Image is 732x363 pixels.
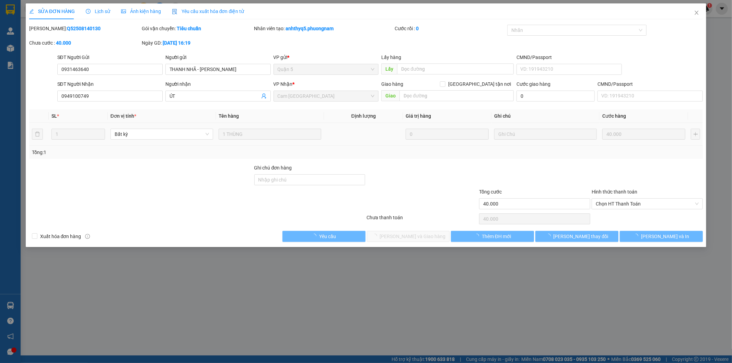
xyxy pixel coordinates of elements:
span: edit [29,9,34,14]
span: loading [634,234,641,238]
label: Ghi chú đơn hàng [254,165,292,171]
button: Yêu cầu [282,231,365,242]
button: Thêm ĐH mới [451,231,534,242]
div: SĐT Người Gửi [57,54,163,61]
div: Người gửi [165,54,271,61]
span: Đơn vị tính [111,113,136,119]
button: Close [687,3,706,23]
span: info-circle [85,234,90,239]
div: Người nhận [165,80,271,88]
span: [PERSON_NAME] và In [641,233,689,240]
div: CMND/Passport [516,54,622,61]
span: Định lượng [351,113,376,119]
label: Cước giao hàng [516,81,550,87]
div: Cước rồi : [395,25,506,32]
b: 40.000 [56,40,71,46]
span: user-add [261,93,267,99]
span: clock-circle [86,9,91,14]
b: 0 [416,26,419,31]
span: Lịch sử [86,9,110,14]
div: SĐT Người Nhận [57,80,163,88]
div: CMND/Passport [597,80,703,88]
span: Lấy hàng [381,55,401,60]
span: loading [474,234,482,238]
input: VD: Bàn, Ghế [219,129,321,140]
span: Xuất hóa đơn hàng [37,233,84,240]
span: loading [546,234,554,238]
span: Giá trị hàng [406,113,431,119]
div: [PERSON_NAME]: [29,25,140,32]
th: Ghi chú [491,109,600,123]
span: Lấy [381,63,397,74]
b: Q52508140130 [67,26,101,31]
span: [GEOGRAPHIC_DATA] tận nơi [445,80,514,88]
span: Giao hàng [381,81,403,87]
div: Chưa thanh toán [366,214,479,226]
b: [DATE] 16:19 [163,40,190,46]
span: close [694,10,699,15]
div: Chưa cước : [29,39,140,47]
span: Yêu cầu [319,233,336,240]
button: delete [32,129,43,140]
button: [PERSON_NAME] thay đổi [535,231,618,242]
button: [PERSON_NAME] và Giao hàng [367,231,450,242]
input: 0 [406,129,489,140]
span: SỬA ĐƠN HÀNG [29,9,75,14]
span: loading [312,234,319,238]
span: Thêm ĐH mới [482,233,511,240]
span: Tổng cước [479,189,502,195]
span: Ảnh kiện hàng [121,9,161,14]
div: Ngày GD: [142,39,253,47]
span: Giao [381,90,399,101]
b: anhthyq5.phuongnam [286,26,334,31]
input: 0 [602,129,685,140]
button: plus [691,129,700,140]
input: Dọc đường [397,63,514,74]
label: Hình thức thanh toán [592,189,637,195]
span: VP Nhận [274,81,293,87]
input: Cước giao hàng [516,91,595,102]
b: Tiêu chuẩn [177,26,201,31]
div: Gói vận chuyển: [142,25,253,32]
div: VP gửi [274,54,379,61]
input: Dọc đường [399,90,514,101]
span: [PERSON_NAME] thay đổi [554,233,608,240]
span: Quận 5 [278,64,375,74]
span: Chọn HT Thanh Toán [596,199,699,209]
span: picture [121,9,126,14]
button: [PERSON_NAME] và In [620,231,703,242]
span: Yêu cầu xuất hóa đơn điện tử [172,9,244,14]
span: Bất kỳ [115,129,209,139]
span: Cước hàng [602,113,626,119]
img: icon [172,9,177,14]
input: Ghi chú đơn hàng [254,174,365,185]
div: Tổng: 1 [32,149,282,156]
span: SL [51,113,57,119]
span: Cam Thành Bắc [278,91,375,101]
input: Ghi Chú [494,129,597,140]
div: Nhân viên tạo: [254,25,394,32]
span: Tên hàng [219,113,239,119]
